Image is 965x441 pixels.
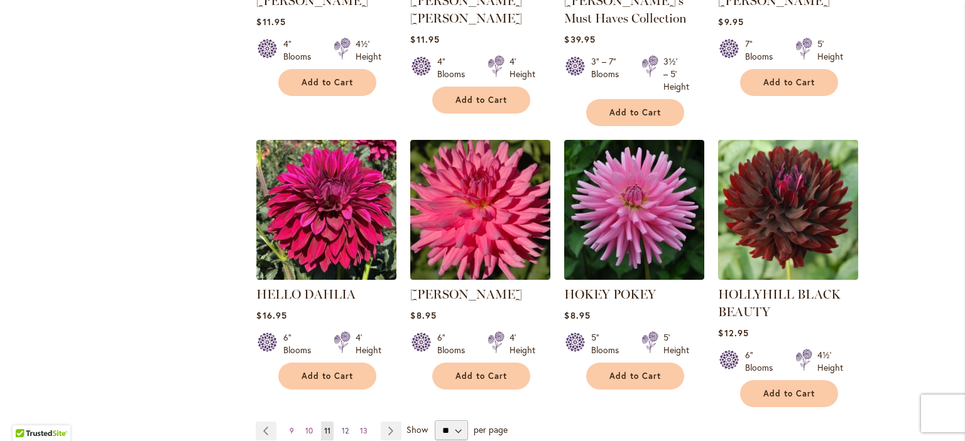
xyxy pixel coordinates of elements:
[564,309,590,321] span: $8.95
[283,331,319,356] div: 6" Blooms
[410,270,550,282] a: HERBERT SMITH
[406,423,428,435] span: Show
[286,422,297,440] a: 9
[745,38,780,63] div: 7" Blooms
[817,38,843,63] div: 5' Height
[474,423,508,435] span: per page
[718,287,841,319] a: HOLLYHILL BLACK BEAUTY
[256,270,396,282] a: Hello Dahlia
[9,396,45,432] iframe: Launch Accessibility Center
[718,270,858,282] a: HOLLYHILL BLACK BEAUTY
[437,55,472,80] div: 4" Blooms
[357,422,371,440] a: 13
[745,349,780,374] div: 6" Blooms
[510,331,535,356] div: 4' Height
[609,107,661,118] span: Add to Cart
[564,33,595,45] span: $39.95
[455,95,507,105] span: Add to Cart
[278,69,376,96] button: Add to Cart
[455,371,507,381] span: Add to Cart
[609,371,661,381] span: Add to Cart
[356,38,381,63] div: 4½' Height
[410,309,436,321] span: $8.95
[356,331,381,356] div: 4' Height
[410,33,439,45] span: $11.95
[586,99,684,126] button: Add to Cart
[290,426,294,435] span: 9
[302,77,353,88] span: Add to Cart
[817,349,843,374] div: 4½' Height
[591,55,626,93] div: 3" – 7" Blooms
[740,380,838,407] button: Add to Cart
[432,87,530,114] button: Add to Cart
[740,69,838,96] button: Add to Cart
[432,363,530,390] button: Add to Cart
[718,140,858,280] img: HOLLYHILL BLACK BEAUTY
[437,331,472,356] div: 6" Blooms
[663,55,689,93] div: 3½' – 5' Height
[564,140,704,280] img: HOKEY POKEY
[718,16,743,28] span: $9.95
[302,371,353,381] span: Add to Cart
[410,287,522,302] a: [PERSON_NAME]
[256,309,286,321] span: $16.95
[360,426,368,435] span: 13
[586,363,684,390] button: Add to Cart
[256,16,285,28] span: $11.95
[256,287,356,302] a: HELLO DAHLIA
[324,426,330,435] span: 11
[763,388,815,399] span: Add to Cart
[763,77,815,88] span: Add to Cart
[591,331,626,356] div: 5" Blooms
[278,363,376,390] button: Add to Cart
[283,38,319,63] div: 4" Blooms
[256,140,396,280] img: Hello Dahlia
[510,55,535,80] div: 4' Height
[564,270,704,282] a: HOKEY POKEY
[305,426,313,435] span: 10
[339,422,352,440] a: 12
[410,140,550,280] img: HERBERT SMITH
[564,287,656,302] a: HOKEY POKEY
[718,327,748,339] span: $12.95
[342,426,349,435] span: 12
[663,331,689,356] div: 5' Height
[302,422,316,440] a: 10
